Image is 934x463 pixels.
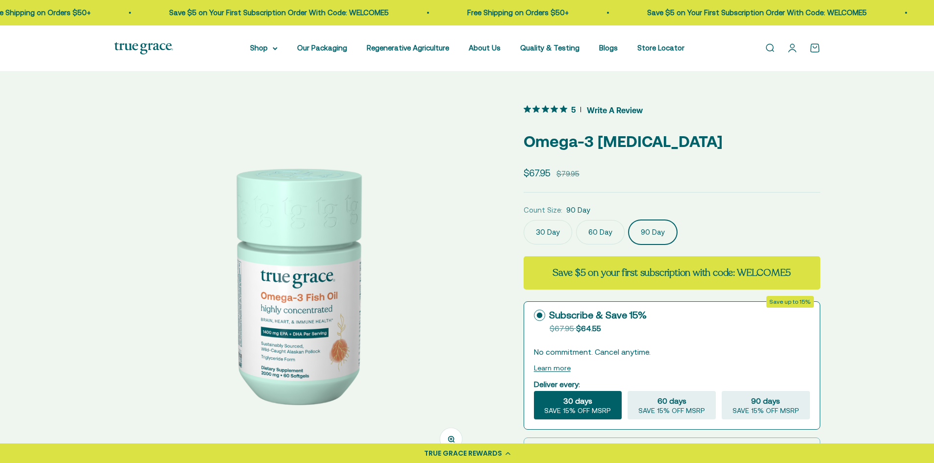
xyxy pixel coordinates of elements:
[312,7,531,19] p: Save $5 on Your First Subscription Order With Code: WELCOME5
[250,42,278,54] summary: Shop
[367,44,449,52] a: Regenerative Agriculture
[610,8,711,17] a: Free Shipping on Orders $50+
[524,102,643,117] button: 5 out 5 stars rating in total 11 reviews. Jump to reviews.
[132,8,233,17] a: Free Shipping on Orders $50+
[424,448,502,459] div: TRUE GRACE REWARDS
[553,266,791,279] strong: Save $5 on your first subscription with code: WELCOME5
[556,168,580,180] compare-at-price: $79.95
[571,104,576,114] span: 5
[587,102,643,117] span: Write A Review
[524,129,820,154] p: Omega-3 [MEDICAL_DATA]
[297,44,347,52] a: Our Packaging
[520,44,580,52] a: Quality & Testing
[637,44,684,52] a: Store Locator
[566,204,590,216] span: 90 Day
[524,166,551,180] sale-price: $67.95
[524,204,562,216] legend: Count Size:
[599,44,618,52] a: Blogs
[469,44,501,52] a: About Us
